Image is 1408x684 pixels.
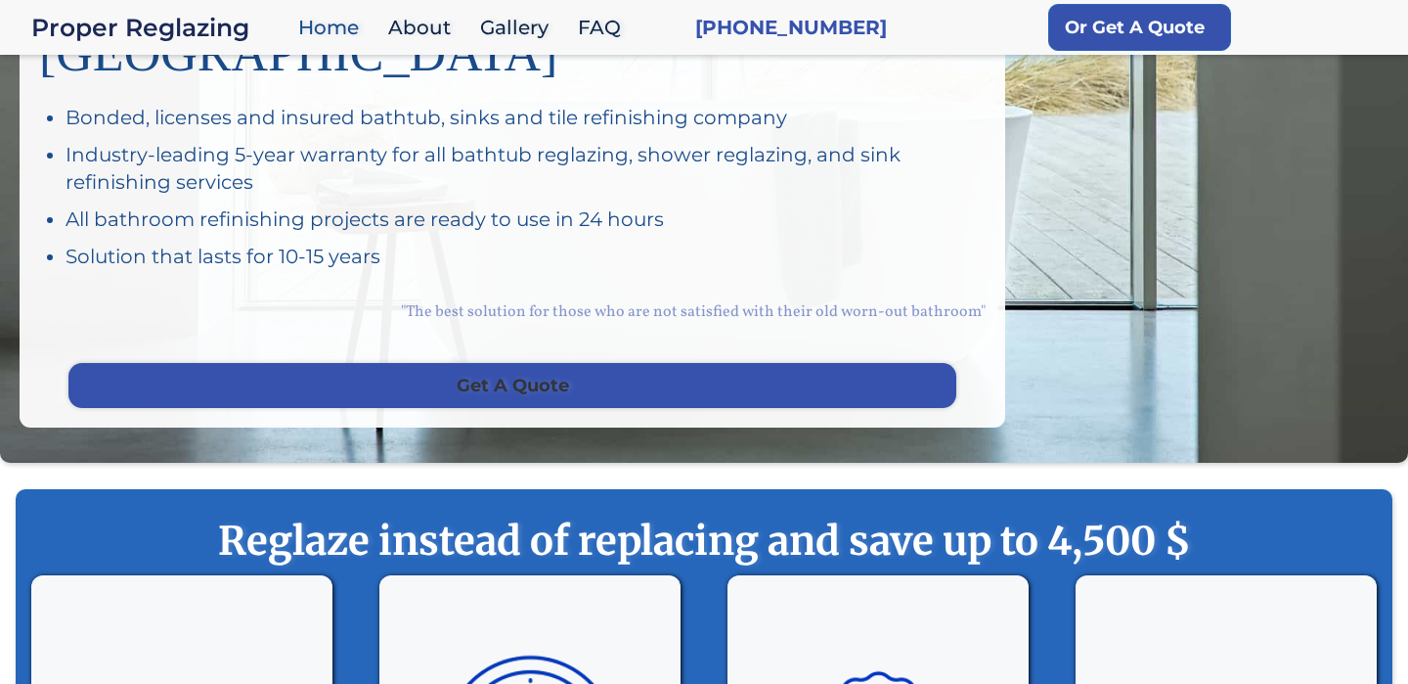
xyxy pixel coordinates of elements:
div: All bathroom refinishing projects are ready to use in 24 hours [66,205,986,233]
strong: Reglaze instead of replacing and save up to 4,500 $ [55,517,1353,566]
a: Or Get A Quote [1048,4,1231,51]
a: Get A Quote [68,363,956,408]
a: [PHONE_NUMBER] [695,14,887,41]
a: home [31,14,288,41]
div: Proper Reglazing [31,14,288,41]
a: Home [288,7,378,49]
div: Industry-leading 5-year warranty for all bathtub reglazing, shower reglazing, and sink refinishin... [66,141,986,196]
a: About [378,7,470,49]
a: Gallery [470,7,568,49]
a: FAQ [568,7,640,49]
div: Solution that lasts for 10-15 years [66,243,986,270]
div: "The best solution for those who are not satisfied with their old worn-out bathroom" [39,280,986,343]
div: Bonded, licenses and insured bathtub, sinks and tile refinishing company [66,104,986,131]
